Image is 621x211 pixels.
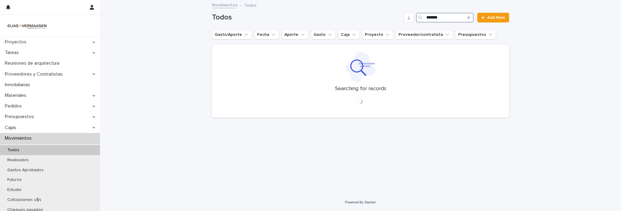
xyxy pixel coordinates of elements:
button: Fecha [254,30,279,39]
p: Proveedores y Contratistas [2,71,68,77]
p: Pedidos [2,103,27,109]
a: Powered By Stacker [345,200,376,204]
button: Proyecto [362,30,393,39]
button: Aporte [282,30,308,39]
span: Add New [487,15,505,20]
p: Presupuestos [2,114,39,120]
button: Gasto/Aporte [212,30,252,39]
p: Movimientos [2,135,36,141]
button: Presupuestos [455,30,496,39]
p: Cotizaciones u$s [2,197,46,202]
p: Tareas [2,50,24,56]
a: Add New [477,13,509,22]
p: Materiales [2,93,31,98]
p: Futuros [2,177,27,182]
p: Todos [244,2,257,8]
h1: Todos [212,13,401,22]
p: Estudio [2,187,26,192]
p: Gastos Aprobados [2,168,49,173]
input: Search [416,13,474,22]
a: Movimientos [212,1,237,8]
p: Realizados [2,158,34,163]
p: Reuniones de arquitectura [2,60,64,66]
p: Cajas [2,125,21,131]
p: Searching for records [335,86,386,92]
p: Todos [2,148,24,153]
button: Caja [338,30,360,39]
p: Proyectos [2,39,31,45]
img: HMeL2XKrRby6DNq2BZlM [5,20,49,32]
button: Proveedor/contratista [396,30,453,39]
button: Gasto [311,30,336,39]
p: Inmobiliarias [2,82,35,88]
